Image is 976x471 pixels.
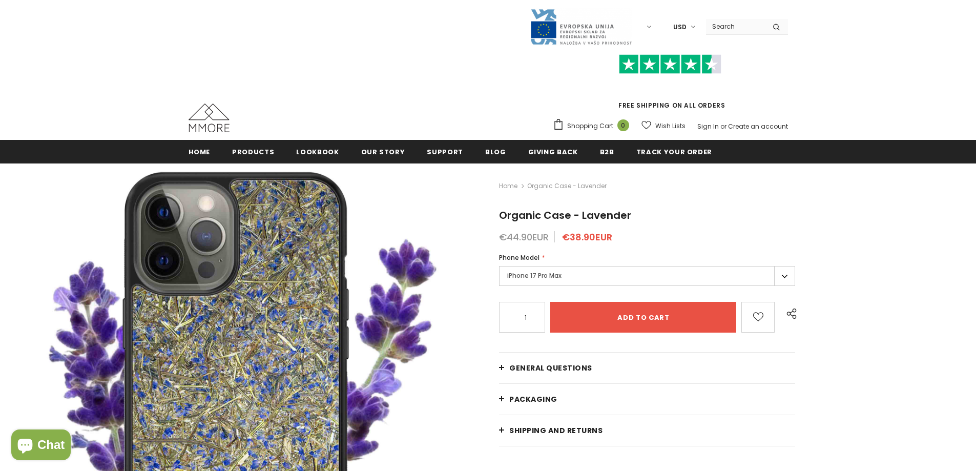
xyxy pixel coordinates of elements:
span: Home [189,147,211,157]
a: Products [232,140,274,163]
img: MMORE Cases [189,104,230,132]
a: PACKAGING [499,384,795,415]
a: Javni Razpis [530,22,632,31]
a: Shopping Cart 0 [553,118,634,134]
label: iPhone 17 Pro Max [499,266,795,286]
span: General Questions [509,363,592,373]
img: Javni Razpis [530,8,632,46]
span: Organic Case - Lavender [499,208,631,222]
span: Giving back [528,147,578,157]
span: €44.90EUR [499,231,549,243]
span: USD [673,22,687,32]
a: Wish Lists [641,117,686,135]
span: Wish Lists [655,121,686,131]
span: Lookbook [296,147,339,157]
a: Our Story [361,140,405,163]
span: €38.90EUR [562,231,612,243]
a: Shipping and returns [499,415,795,446]
a: Giving back [528,140,578,163]
span: Blog [485,147,506,157]
a: Home [189,140,211,163]
span: Our Story [361,147,405,157]
a: Track your order [636,140,712,163]
input: Add to cart [550,302,736,333]
inbox-online-store-chat: Shopify online store chat [8,429,74,463]
span: Organic Case - Lavender [527,180,607,192]
span: Track your order [636,147,712,157]
a: B2B [600,140,614,163]
span: or [720,122,726,131]
a: Home [499,180,517,192]
span: Shopping Cart [567,121,613,131]
span: FREE SHIPPING ON ALL ORDERS [553,59,788,110]
a: Lookbook [296,140,339,163]
span: Shipping and returns [509,425,603,436]
span: support [427,147,463,157]
a: Create an account [728,122,788,131]
a: Sign In [697,122,719,131]
a: support [427,140,463,163]
img: Trust Pilot Stars [619,54,721,74]
span: PACKAGING [509,394,557,404]
span: Phone Model [499,253,539,262]
a: Blog [485,140,506,163]
iframe: Customer reviews powered by Trustpilot [553,74,788,100]
input: Search Site [706,19,765,34]
span: 0 [617,119,629,131]
a: General Questions [499,353,795,383]
span: Products [232,147,274,157]
span: B2B [600,147,614,157]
